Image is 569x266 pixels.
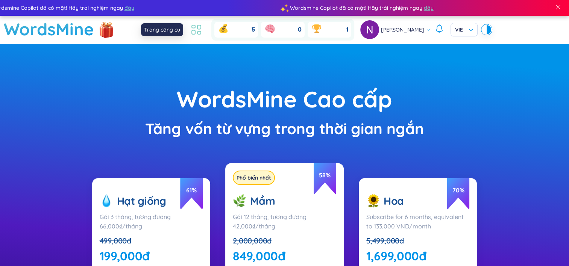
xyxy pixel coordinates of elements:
[366,194,380,208] img: flower
[360,20,379,39] img: avatar
[447,174,469,210] span: 70 %
[100,248,203,264] div: 199,000 đ
[100,212,203,231] div: Gói 3 tháng, tương đương 66,000₫/tháng
[38,117,531,141] div: Tăng vốn từ vựng trong thời gian ngắn
[233,236,336,246] div: 2,000,000 đ
[100,194,203,208] div: Hạt giống
[314,159,336,195] span: 58 %
[424,4,434,12] span: đây
[455,26,473,33] span: VIE
[141,23,183,36] div: Trang công cụ
[252,26,255,34] span: 5
[124,4,134,12] span: đây
[366,212,470,231] div: Subscribe for 6 months, equivalent to 133,000 VND/month
[233,194,246,208] img: sprout
[298,26,302,34] span: 0
[99,18,114,41] img: flashSalesIcon.a7f4f837.png
[233,171,275,185] div: Phổ biến nhất
[366,248,470,264] div: 1,699,000 đ
[381,26,424,34] span: [PERSON_NAME]
[346,26,348,34] span: 1
[366,236,470,246] div: 5,499,000 đ
[180,174,203,210] span: 61 %
[100,194,113,208] img: seed
[233,212,336,231] div: Gói 12 tháng, tương đương 42,000₫/tháng
[38,82,531,117] div: WordsMine Cao cấp
[360,20,381,39] a: avatar
[233,248,336,264] div: 849,000 đ
[100,236,203,246] div: 499,000 đ
[366,194,470,208] div: Hoa
[4,16,94,42] a: WordsMine
[233,186,336,208] div: Mầm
